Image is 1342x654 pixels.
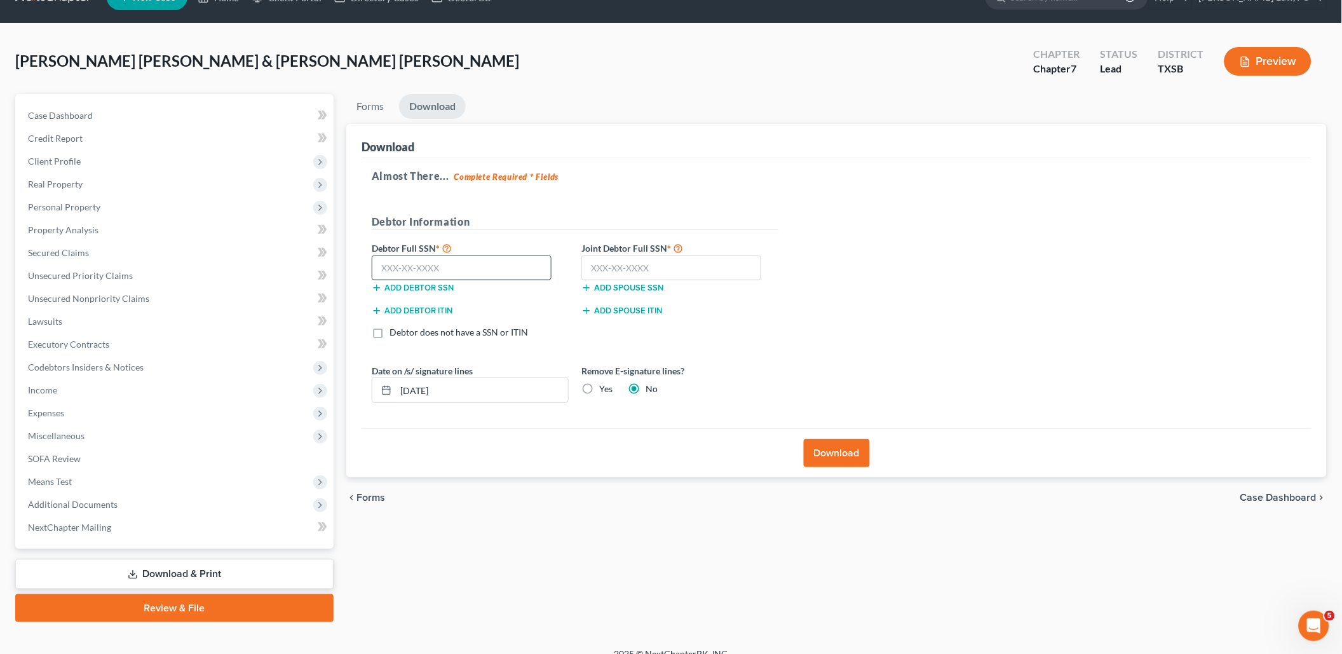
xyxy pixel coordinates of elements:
[1240,493,1317,503] span: Case Dashboard
[15,559,334,589] a: Download & Print
[28,339,109,350] span: Executory Contracts
[15,594,334,622] a: Review & File
[28,247,89,258] span: Secured Claims
[1325,611,1335,621] span: 5
[28,522,111,533] span: NextChapter Mailing
[581,306,662,316] button: Add spouse ITIN
[1034,62,1080,76] div: Chapter
[28,133,83,144] span: Credit Report
[1071,62,1077,74] span: 7
[372,168,1301,184] h5: Almost There...
[28,224,98,235] span: Property Analysis
[1317,493,1327,503] i: chevron_right
[372,306,452,316] button: Add debtor ITIN
[365,240,575,255] label: Debtor Full SSN
[581,364,778,378] label: Remove E-signature lines?
[581,255,761,281] input: XXX-XX-XXXX
[346,493,356,503] i: chevron_left
[18,333,334,356] a: Executory Contracts
[390,326,528,339] label: Debtor does not have a SSN or ITIN
[1158,62,1204,76] div: TXSB
[581,283,663,293] button: Add spouse SSN
[362,139,414,154] div: Download
[646,383,658,395] label: No
[1101,47,1138,62] div: Status
[18,287,334,310] a: Unsecured Nonpriority Claims
[346,94,394,119] a: Forms
[15,51,519,70] span: [PERSON_NAME] [PERSON_NAME] & [PERSON_NAME] [PERSON_NAME]
[1034,47,1080,62] div: Chapter
[28,156,81,167] span: Client Profile
[18,516,334,539] a: NextChapter Mailing
[372,364,473,378] label: Date on /s/ signature lines
[18,264,334,287] a: Unsecured Priority Claims
[28,453,81,464] span: SOFA Review
[28,270,133,281] span: Unsecured Priority Claims
[28,362,144,372] span: Codebtors Insiders & Notices
[372,283,454,293] button: Add debtor SSN
[346,493,402,503] button: chevron_left Forms
[28,476,72,487] span: Means Test
[18,127,334,150] a: Credit Report
[1299,611,1329,641] iframe: Intercom live chat
[28,407,64,418] span: Expenses
[28,293,149,304] span: Unsecured Nonpriority Claims
[28,385,57,395] span: Income
[372,214,778,230] h5: Debtor Information
[1240,493,1327,503] a: Case Dashboard chevron_right
[18,219,334,242] a: Property Analysis
[18,242,334,264] a: Secured Claims
[18,447,334,470] a: SOFA Review
[1101,62,1138,76] div: Lead
[28,179,83,189] span: Real Property
[18,310,334,333] a: Lawsuits
[396,378,568,402] input: MM/DD/YYYY
[804,439,870,467] button: Download
[454,172,559,182] strong: Complete Required * Fields
[28,430,85,441] span: Miscellaneous
[1224,47,1311,76] button: Preview
[356,493,385,503] span: Forms
[28,316,62,327] span: Lawsuits
[575,240,785,255] label: Joint Debtor Full SSN
[18,104,334,127] a: Case Dashboard
[28,499,118,510] span: Additional Documents
[28,201,100,212] span: Personal Property
[399,94,466,119] a: Download
[599,383,613,395] label: Yes
[28,110,93,121] span: Case Dashboard
[1158,47,1204,62] div: District
[372,255,552,281] input: XXX-XX-XXXX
